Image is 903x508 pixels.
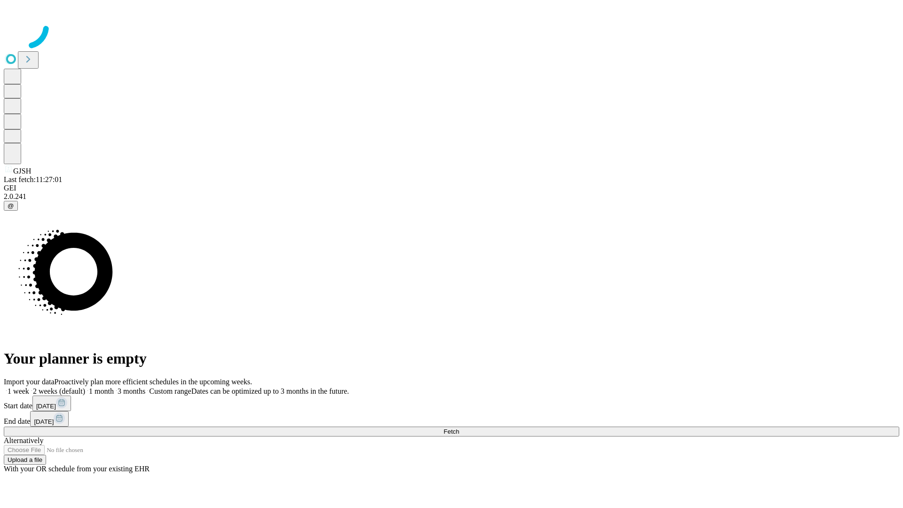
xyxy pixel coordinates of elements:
[30,411,69,427] button: [DATE]
[34,418,54,425] span: [DATE]
[4,427,899,437] button: Fetch
[4,411,899,427] div: End date
[4,378,55,386] span: Import your data
[149,387,191,395] span: Custom range
[4,437,43,444] span: Alternatively
[4,192,899,201] div: 2.0.241
[33,387,85,395] span: 2 weeks (default)
[13,167,31,175] span: GJSH
[4,201,18,211] button: @
[8,202,14,209] span: @
[4,350,899,367] h1: Your planner is empty
[89,387,114,395] span: 1 month
[444,428,459,435] span: Fetch
[8,387,29,395] span: 1 week
[4,175,62,183] span: Last fetch: 11:27:01
[4,396,899,411] div: Start date
[118,387,145,395] span: 3 months
[32,396,71,411] button: [DATE]
[4,455,46,465] button: Upload a file
[191,387,349,395] span: Dates can be optimized up to 3 months in the future.
[4,465,150,473] span: With your OR schedule from your existing EHR
[4,184,899,192] div: GEI
[55,378,252,386] span: Proactively plan more efficient schedules in the upcoming weeks.
[36,403,56,410] span: [DATE]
